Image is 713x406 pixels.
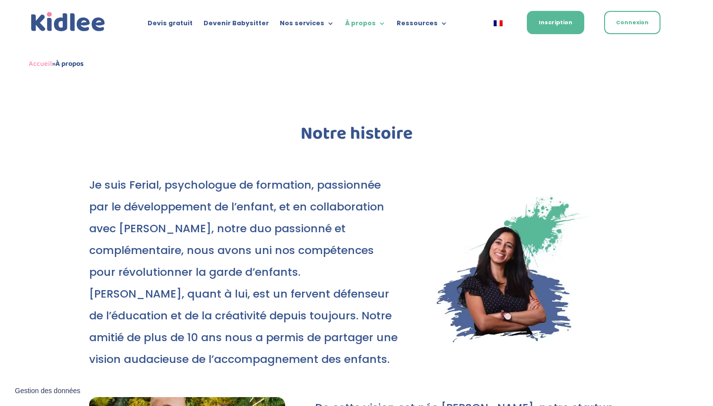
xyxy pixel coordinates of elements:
a: Kidlee Logo [29,10,107,34]
a: Nos services [280,20,334,31]
picture: Ferial2 [428,338,624,350]
span: Gestion des données [15,387,80,396]
p: Je suis Ferial, psychologue de formation, passionnée par le développement de l’enfant, et en coll... [89,174,398,370]
span: » [29,58,84,70]
a: Connexion [604,11,661,34]
strong: À propos [55,58,84,70]
h1: Notre histoire [89,125,624,148]
img: Français [494,20,503,26]
img: kidlee : Ferial & Nassim [428,174,624,347]
a: Inscription [527,11,584,34]
a: Devenir Babysitter [204,20,269,31]
a: Ressources [397,20,448,31]
a: Devis gratuit [148,20,193,31]
a: À propos [345,20,386,31]
img: logo_kidlee_bleu [29,10,107,34]
button: Gestion des données [9,381,86,402]
a: Accueil [29,58,52,70]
